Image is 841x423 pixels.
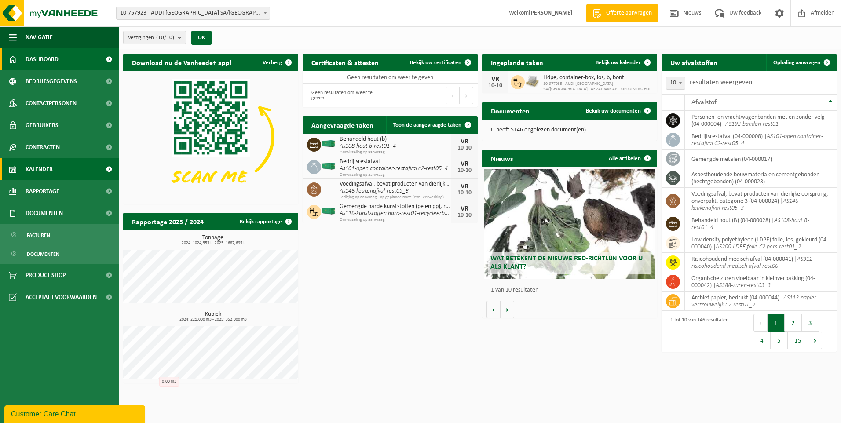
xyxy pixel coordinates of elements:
[456,183,473,190] div: VR
[586,108,641,114] span: Bekijk uw documenten
[666,77,685,90] span: 10
[403,54,477,71] a: Bekijk uw certificaten
[128,317,298,322] span: 2024: 221,000 m3 - 2025: 352,000 m3
[685,168,837,188] td: asbesthoudende bouwmaterialen cementgebonden (hechtgebonden) (04-000023)
[486,83,504,89] div: 10-10
[808,332,822,349] button: Next
[666,77,685,89] span: 10
[691,99,717,106] span: Afvalstof
[525,74,540,89] img: LP-PA-00000-WDN-11
[456,190,473,196] div: 10-10
[685,253,837,272] td: risicohoudend medisch afval (04-000041) |
[233,213,297,230] a: Bekijk rapportage
[303,54,388,71] h2: Certificaten & attesten
[321,207,336,215] img: HK-XC-40-GN-00
[690,79,752,86] label: resultaten weergeven
[321,140,336,148] img: HK-XC-40-GN-00
[484,169,655,279] a: Wat betekent de nieuwe RED-richtlijn voor u als klant?
[685,233,837,253] td: low density polyethyleen (LDPE) folie, los, gekleurd (04-000040) |
[579,102,656,120] a: Bekijk uw documenten
[691,133,823,147] i: AS101-open container-restafval C2-rest05_4
[26,202,63,224] span: Documenten
[340,217,451,222] span: Omwisseling op aanvraag
[26,48,59,70] span: Dashboard
[307,86,386,105] div: Geen resultaten om weer te geven
[2,226,117,243] a: Facturen
[191,31,212,45] button: OK
[26,158,53,180] span: Kalender
[788,332,808,349] button: 15
[460,87,473,104] button: Next
[501,301,514,318] button: Volgende
[340,172,451,178] span: Omwisseling op aanvraag
[716,244,801,250] i: AS200-LDPE folie-C2 pers-rest01_2
[753,314,768,332] button: Previous
[602,150,656,167] a: Alle artikelen
[456,168,473,174] div: 10-10
[340,150,451,155] span: Omwisseling op aanvraag
[685,214,837,233] td: behandeld hout (B) (04-000028) |
[26,114,59,136] span: Gebruikers
[27,246,59,263] span: Documenten
[340,203,451,210] span: Gemengde harde kunststoffen (pe en pp), recycleerbaar (industrieel)
[785,314,802,332] button: 2
[482,102,538,119] h2: Documenten
[685,292,837,311] td: archief papier, bedrukt (04-000044) |
[490,255,643,270] span: Wat betekent de nieuwe RED-richtlijn voor u als klant?
[691,256,814,270] i: AS312-risicohoudend medisch afval-rest06
[486,76,504,83] div: VR
[26,264,66,286] span: Product Shop
[26,136,60,158] span: Contracten
[543,74,653,81] span: Hdpe, container-box, los, b, bont
[340,188,409,194] i: As146-keukenafval-rest05_3
[691,295,816,308] i: AS113-papier vertrouwelijk C2-rest01_2
[340,143,396,150] i: As108-hout b-rest01_4
[26,70,77,92] span: Bedrijfsgegevens
[456,205,473,212] div: VR
[685,272,837,292] td: organische zuren vloeibaar in kleinverpakking (04-000042) |
[386,116,477,134] a: Toon de aangevraagde taken
[128,241,298,245] span: 2024: 1024,353 t - 2025: 1687,695 t
[26,286,97,308] span: Acceptatievoorwaarden
[685,150,837,168] td: gemengde metalen (04-000017)
[596,60,641,66] span: Bekijk uw kalender
[456,160,473,168] div: VR
[685,111,837,130] td: personen -en vrachtwagenbanden met en zonder velg (04-000004) |
[4,404,147,423] iframe: chat widget
[725,121,779,128] i: AS192-banden-rest01
[156,35,174,40] count: (10/10)
[117,7,270,19] span: 10-757923 - AUDI BRUSSELS SA/NV - VORST
[321,162,336,170] img: HK-XC-40-GN-00
[691,217,809,231] i: AS108-hout B-rest01_4
[256,54,297,71] button: Verberg
[802,314,819,332] button: 3
[662,54,726,71] h2: Uw afvalstoffen
[716,282,771,289] i: AS388-zuren-rest03_3
[589,54,656,71] a: Bekijk uw kalender
[128,235,298,245] h3: Tonnage
[123,54,241,71] h2: Download nu de Vanheede+ app!
[116,7,270,20] span: 10-757923 - AUDI BRUSSELS SA/NV - VORST
[482,54,552,71] h2: Ingeplande taken
[26,92,77,114] span: Contactpersonen
[340,210,477,217] i: As116-kunststoffen hard-rest01-recycleerbaar-rest01_2
[159,377,179,387] div: 0,00 m3
[26,26,53,48] span: Navigatie
[393,122,461,128] span: Toon de aangevraagde taken
[773,60,820,66] span: Ophaling aanvragen
[491,287,653,293] p: 1 van 10 resultaten
[26,180,59,202] span: Rapportage
[685,188,837,214] td: voedingsafval, bevat producten van dierlijke oorsprong, onverpakt, categorie 3 (04-000024) |
[685,130,837,150] td: bedrijfsrestafval (04-000008) |
[303,116,382,133] h2: Aangevraagde taken
[303,71,478,84] td: Geen resultaten om weer te geven
[123,31,186,44] button: Vestigingen(10/10)
[486,301,501,318] button: Vorige
[586,4,658,22] a: Offerte aanvragen
[771,332,788,349] button: 5
[446,87,460,104] button: Previous
[340,195,451,200] span: Lediging op aanvraag - op geplande route (excl. verwerking)
[753,332,771,349] button: 4
[456,138,473,145] div: VR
